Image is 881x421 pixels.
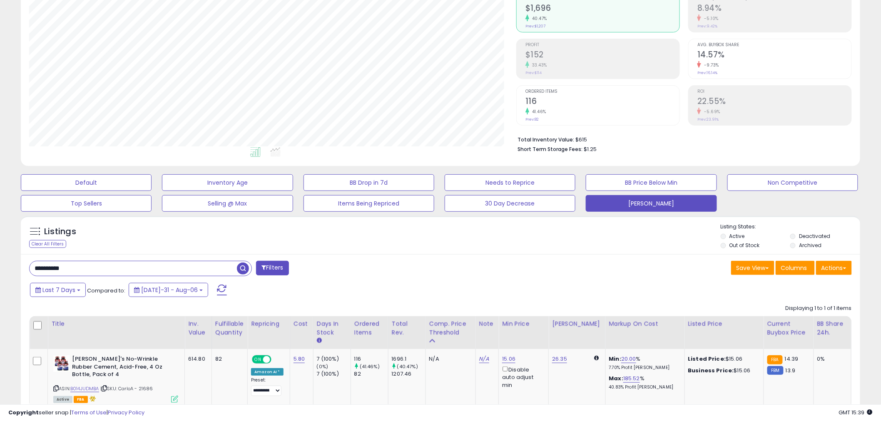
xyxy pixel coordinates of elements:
p: 40.83% Profit [PERSON_NAME] [609,384,678,390]
div: 1696.1 [392,355,426,363]
div: Ordered Items [354,319,385,337]
h2: 22.55% [697,97,851,108]
small: Prev: 23.91% [697,117,719,122]
div: 7 (100%) [317,355,351,363]
span: OFF [270,356,284,363]
span: 2025-08-14 15:39 GMT [839,409,873,416]
a: Terms of Use [71,409,107,416]
label: Archived [799,242,821,249]
div: BB Share 24h. [817,319,848,337]
small: -9.73% [701,62,719,68]
div: 7 (100%) [317,370,351,378]
label: Active [729,233,745,240]
h2: 8.94% [697,3,851,15]
div: 1207.46 [392,370,426,378]
div: N/A [429,355,469,363]
a: 185.52 [623,374,640,383]
div: Displaying 1 to 1 of 1 items [786,305,852,312]
span: All listings currently available for purchase on Amazon [53,396,72,403]
div: Title [51,319,181,328]
small: Prev: 82 [525,117,539,122]
div: % [609,375,678,390]
button: 30 Day Decrease [445,195,575,212]
b: Listed Price: [688,355,726,363]
div: Listed Price [688,319,760,328]
a: Privacy Policy [108,409,144,416]
div: 82 [354,370,388,378]
b: Business Price: [688,367,734,374]
div: 614.80 [188,355,205,363]
div: Disable auto adjust min [502,365,542,389]
label: Out of Stock [729,242,760,249]
span: ON [253,356,263,363]
div: Min Price [502,319,545,328]
div: % [609,355,678,371]
b: Short Term Storage Fees: [518,146,582,153]
button: Columns [776,261,815,275]
span: | SKU: CarloA - 21686 [100,385,153,392]
span: FBA [74,396,88,403]
p: Listing States: [721,223,860,231]
span: ROI [697,89,851,94]
a: 5.80 [294,355,305,363]
div: 116 [354,355,388,363]
small: FBM [767,366,784,375]
h2: 116 [525,97,679,108]
span: Ordered Items [525,89,679,94]
button: BB Drop in 7d [304,174,434,191]
li: $615 [518,134,846,144]
b: Total Inventory Value: [518,136,574,143]
button: Items Being Repriced [304,195,434,212]
button: BB Price Below Min [586,174,717,191]
div: Total Rev. [392,319,422,337]
small: Prev: $114 [525,70,542,75]
div: 82 [215,355,241,363]
div: ASIN: [53,355,178,402]
th: The percentage added to the cost of goods (COGS) that forms the calculator for Min & Max prices. [605,316,684,349]
div: $15.06 [688,355,757,363]
span: $1.25 [584,145,597,153]
span: Avg. Buybox Share [697,43,851,47]
h2: $152 [525,50,679,61]
div: Preset: [251,377,284,396]
div: Comp. Price Threshold [429,319,472,337]
button: Actions [816,261,852,275]
small: 41.46% [529,109,546,115]
p: 7.70% Profit [PERSON_NAME] [609,365,678,371]
h5: Listings [44,226,76,238]
div: [PERSON_NAME] [552,319,602,328]
small: -5.10% [701,15,719,22]
div: Current Buybox Price [767,319,810,337]
small: 40.47% [529,15,547,22]
a: 20.00 [621,355,636,363]
div: Inv. value [188,319,208,337]
small: Days In Stock. [317,337,322,344]
span: Columns [781,264,807,272]
div: Amazon AI * [251,368,284,376]
span: Compared to: [87,287,125,295]
div: seller snap | | [8,409,144,417]
span: 13.9 [786,367,796,374]
button: Default [21,174,152,191]
b: [PERSON_NAME]'s No-Wrinkle Rubber Cement, Acid-Free, 4 Oz Bottle, Pack of 4 [72,355,173,381]
div: Clear All Filters [29,240,66,248]
div: Cost [294,319,310,328]
span: 14.39 [785,355,799,363]
div: $15.06 [688,367,757,374]
button: [PERSON_NAME] [586,195,717,212]
button: Save View [731,261,774,275]
button: [DATE]-31 - Aug-06 [129,283,208,297]
small: (40.47%) [397,363,418,370]
div: Markup on Cost [609,319,681,328]
b: Min: [609,355,622,363]
span: [DATE]-31 - Aug-06 [141,286,198,294]
a: 15.06 [502,355,515,363]
span: Profit [525,43,679,47]
strong: Copyright [8,409,39,416]
h2: $1,696 [525,3,679,15]
small: (41.46%) [360,363,380,370]
a: N/A [479,355,489,363]
i: hazardous material [88,396,97,401]
label: Deactivated [799,233,830,240]
div: Note [479,319,495,328]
